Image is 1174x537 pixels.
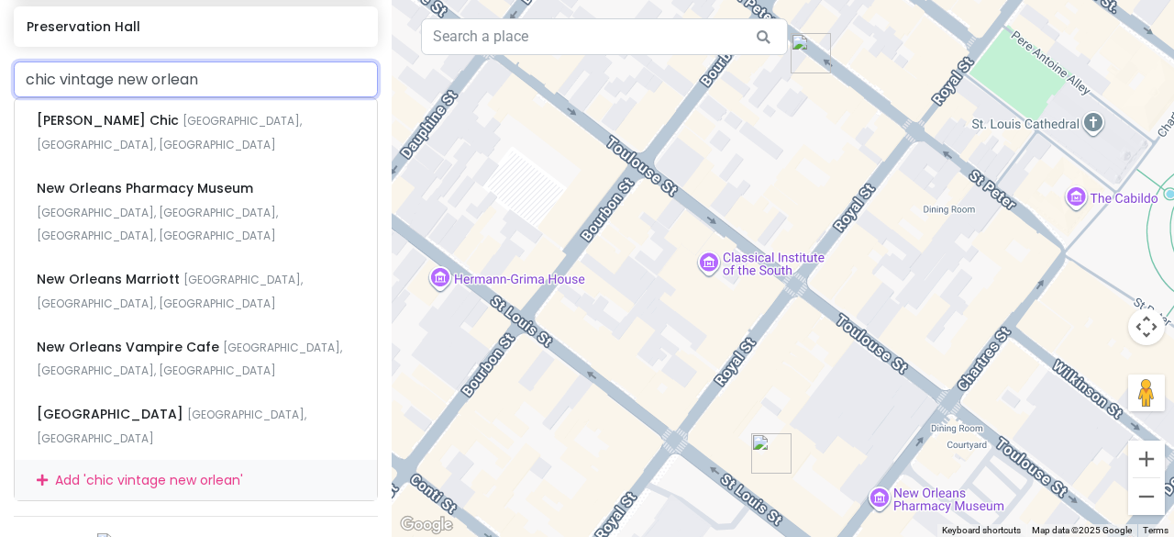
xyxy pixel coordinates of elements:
span: New Orleans Pharmacy Museum [37,179,253,197]
img: Google [396,513,457,537]
span: [PERSON_NAME] Chic [37,111,183,129]
span: [GEOGRAPHIC_DATA], [GEOGRAPHIC_DATA], [GEOGRAPHIC_DATA] [37,113,302,152]
span: New Orleans Vampire Cafe [37,338,223,356]
input: Search a place [421,18,788,55]
input: + Add place or address [14,62,378,98]
div: Add ' chic vintage new orlean ' [15,460,377,501]
div: Preservation Hall [783,26,838,81]
button: Zoom in [1128,441,1165,477]
span: [GEOGRAPHIC_DATA], [GEOGRAPHIC_DATA], [GEOGRAPHIC_DATA], [GEOGRAPHIC_DATA] [37,205,278,244]
span: New Orleans Marriott [37,270,183,288]
h6: Preservation Hall [27,18,364,35]
span: [GEOGRAPHIC_DATA], [GEOGRAPHIC_DATA], [GEOGRAPHIC_DATA] [37,272,303,311]
button: Keyboard shortcuts [942,524,1021,537]
span: [GEOGRAPHIC_DATA] [37,405,187,423]
div: Omni Royal Orleans [744,426,799,481]
button: Zoom out [1128,478,1165,515]
span: [GEOGRAPHIC_DATA], [GEOGRAPHIC_DATA] [37,407,306,446]
span: Map data ©2025 Google [1032,525,1132,535]
button: Map camera controls [1128,308,1165,345]
a: Terms (opens in new tab) [1143,525,1168,535]
a: Open this area in Google Maps (opens a new window) [396,513,457,537]
button: Drag Pegman onto the map to open Street View [1128,375,1165,411]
